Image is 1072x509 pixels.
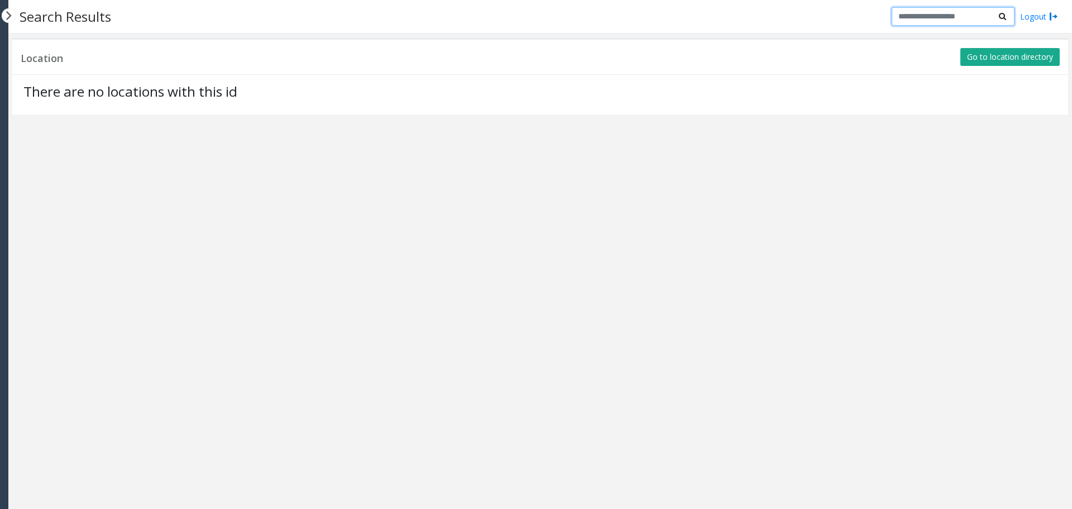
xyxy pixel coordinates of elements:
[23,83,1057,99] h3: There are no locations with this id
[1020,11,1058,22] a: Logout
[960,48,1060,66] button: Go to location directory
[21,53,63,65] h3: Location
[1049,11,1058,22] img: logout
[14,3,117,30] h3: Search Results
